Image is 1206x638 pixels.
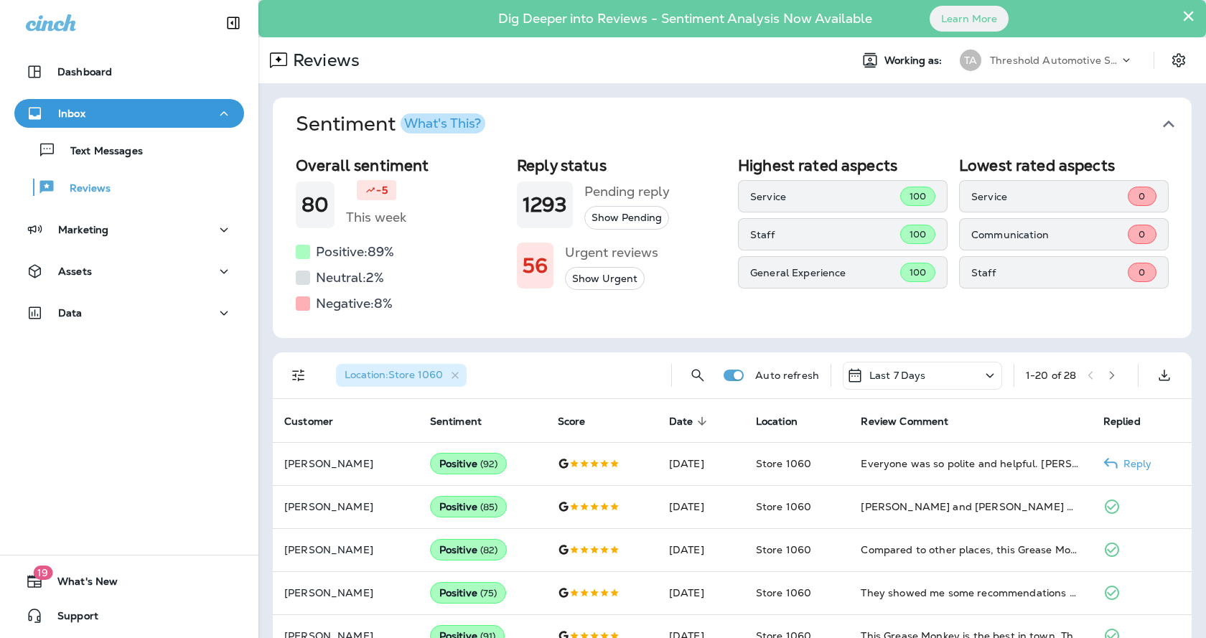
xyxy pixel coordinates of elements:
[750,229,900,240] p: Staff
[316,292,393,315] h5: Negative: 8 %
[296,156,505,174] h2: Overall sentiment
[1103,416,1141,428] span: Replied
[58,266,92,277] p: Assets
[14,257,244,286] button: Assets
[14,135,244,165] button: Text Messages
[14,99,244,128] button: Inbox
[284,416,333,428] span: Customer
[296,112,485,136] h1: Sentiment
[658,571,744,614] td: [DATE]
[58,224,108,235] p: Marketing
[1026,370,1076,381] div: 1 - 20 of 28
[284,544,407,555] p: [PERSON_NAME]
[756,543,811,556] span: Store 1060
[33,566,52,580] span: 19
[930,6,1009,32] button: Learn More
[43,576,118,593] span: What's New
[14,215,244,244] button: Marketing
[284,587,407,599] p: [PERSON_NAME]
[669,416,693,428] span: Date
[1182,4,1195,27] button: Close
[756,416,798,428] span: Location
[14,172,244,202] button: Reviews
[884,55,945,67] span: Working as:
[213,9,253,37] button: Collapse Sidebar
[376,183,387,197] p: -5
[971,191,1128,202] p: Service
[1118,458,1152,469] p: Reply
[755,370,819,381] p: Auto refresh
[301,193,329,217] h1: 80
[523,254,548,278] h1: 56
[517,156,726,174] h2: Reply status
[1150,361,1179,390] button: Export as CSV
[284,458,407,469] p: [PERSON_NAME]
[1166,47,1192,73] button: Settings
[960,50,981,71] div: TA
[457,17,914,21] p: Dig Deeper into Reviews - Sentiment Analysis Now Available
[959,156,1169,174] h2: Lowest rated aspects
[1103,415,1159,428] span: Replied
[861,499,1080,514] div: Joseph and Nate dibello were super kind and helped me get taken care of. Walked me through a few ...
[523,193,567,217] h1: 1293
[565,267,645,291] button: Show Urgent
[750,267,900,278] p: General Experience
[558,415,604,428] span: Score
[58,307,83,319] p: Data
[57,66,112,78] p: Dashboard
[756,500,811,513] span: Store 1060
[1139,190,1145,202] span: 0
[480,544,498,556] span: ( 82 )
[55,182,111,196] p: Reviews
[861,586,1080,600] div: They showed me some recommendations but let me decide. No pushy sales tactics.
[284,361,313,390] button: Filters
[284,98,1203,151] button: SentimentWhat's This?
[480,458,498,470] span: ( 92 )
[14,601,244,630] button: Support
[336,364,467,387] div: Location:Store 1060
[658,442,744,485] td: [DATE]
[971,229,1128,240] p: Communication
[430,415,500,428] span: Sentiment
[861,543,1080,557] div: Compared to other places, this Grease Monkey feels so much more professional. Joseph handled my c...
[430,416,482,428] span: Sentiment
[1139,266,1145,278] span: 0
[430,582,507,604] div: Positive
[683,361,712,390] button: Search Reviews
[273,151,1192,338] div: SentimentWhat's This?
[404,117,481,130] div: What's This?
[43,610,98,627] span: Support
[316,266,384,289] h5: Neutral: 2 %
[284,415,352,428] span: Customer
[58,108,85,119] p: Inbox
[910,228,926,240] span: 100
[430,496,508,517] div: Positive
[287,50,360,71] p: Reviews
[345,368,443,381] span: Location : Store 1060
[990,55,1119,66] p: Threshold Automotive Service dba Grease Monkey
[480,587,497,599] span: ( 75 )
[558,416,586,428] span: Score
[756,415,816,428] span: Location
[346,206,406,229] h5: This week
[750,191,900,202] p: Service
[14,299,244,327] button: Data
[56,145,143,159] p: Text Messages
[669,415,712,428] span: Date
[861,415,967,428] span: Review Comment
[565,241,658,264] h5: Urgent reviews
[430,453,508,474] div: Positive
[480,501,498,513] span: ( 85 )
[971,267,1128,278] p: Staff
[401,113,485,133] button: What's This?
[284,501,407,512] p: [PERSON_NAME]
[584,180,670,203] h5: Pending reply
[658,528,744,571] td: [DATE]
[14,57,244,86] button: Dashboard
[658,485,744,528] td: [DATE]
[861,416,948,428] span: Review Comment
[14,567,244,596] button: 19What's New
[861,456,1080,471] div: Everyone was so polite and helpful. Nick and Nate went out of their way to make sure I was comfor...
[430,539,508,560] div: Positive
[1139,228,1145,240] span: 0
